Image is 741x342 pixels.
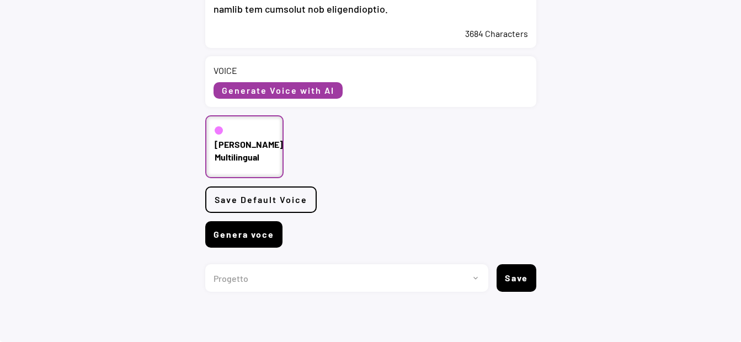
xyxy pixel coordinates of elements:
button: Save Default Voice [205,186,317,213]
button: Genera voce [205,221,282,248]
div: [PERSON_NAME] Multilingual [215,138,283,163]
button: Generate Voice with AI [214,82,343,99]
div: VOICE [214,65,237,77]
button: Save [497,264,536,292]
div: 3684 Characters [214,28,528,40]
